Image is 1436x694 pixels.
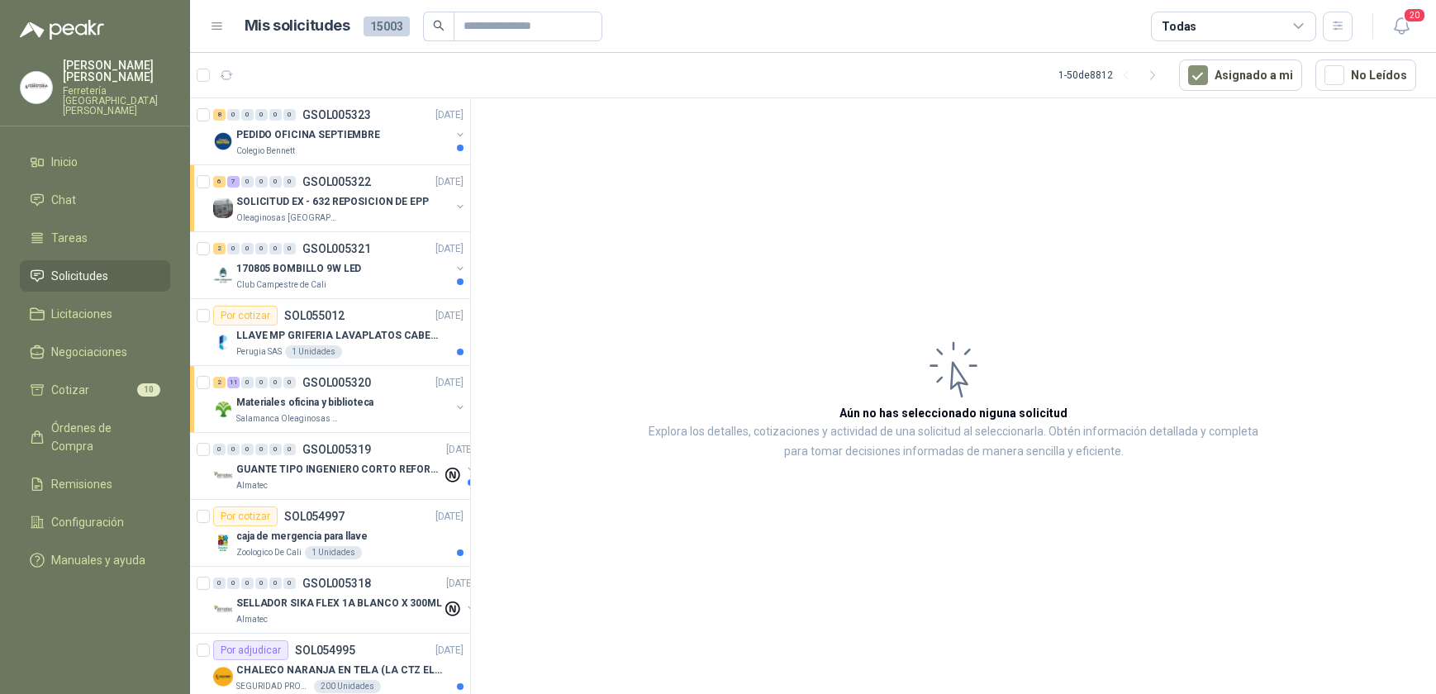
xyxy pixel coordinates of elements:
[213,573,478,626] a: 0 0 0 0 0 0 GSOL005318[DATE] Company LogoSELLADOR SIKA FLEX 1A BLANCO X 300MLAlmatec
[20,20,104,40] img: Logo peakr
[213,176,226,188] div: 6
[314,680,381,693] div: 200 Unidades
[241,578,254,589] div: 0
[255,243,268,254] div: 0
[227,243,240,254] div: 0
[63,86,170,116] p: Ferretería [GEOGRAPHIC_DATA][PERSON_NAME]
[236,680,311,693] p: SEGURIDAD PROVISER LTDA
[51,381,89,399] span: Cotizar
[20,146,170,178] a: Inicio
[213,377,226,388] div: 2
[302,578,371,589] p: GSOL005318
[269,243,282,254] div: 0
[227,578,240,589] div: 0
[190,299,470,366] a: Por cotizarSOL055012[DATE] Company LogoLLAVE MP GRIFERIA LAVAPLATOS CABEZA EXTRAIBLEPerugia SAS1 ...
[20,544,170,576] a: Manuales y ayuda
[285,345,342,359] div: 1 Unidades
[213,444,226,455] div: 0
[236,479,268,492] p: Almatec
[236,278,326,292] p: Club Campestre de Cali
[284,310,345,321] p: SOL055012
[20,468,170,500] a: Remisiones
[1315,59,1416,91] button: No Leídos
[20,222,170,254] a: Tareas
[236,462,442,478] p: GUANTE TIPO INGENIERO CORTO REFORZADO
[20,184,170,216] a: Chat
[51,267,108,285] span: Solicitudes
[435,509,464,525] p: [DATE]
[51,513,124,531] span: Configuración
[236,546,302,559] p: Zoologico De Cali
[20,374,170,406] a: Cotizar10
[227,176,240,188] div: 7
[283,243,296,254] div: 0
[213,239,467,292] a: 2 0 0 0 0 0 GSOL005321[DATE] Company Logo170805 BOMBILLO 9W LEDClub Campestre de Cali
[295,644,355,656] p: SOL054995
[213,332,233,352] img: Company Logo
[446,576,474,592] p: [DATE]
[20,336,170,368] a: Negociaciones
[1403,7,1426,23] span: 20
[21,72,52,103] img: Company Logo
[213,640,288,660] div: Por adjudicar
[20,506,170,538] a: Configuración
[51,551,145,569] span: Manuales y ayuda
[269,176,282,188] div: 0
[255,377,268,388] div: 0
[283,444,296,455] div: 0
[241,176,254,188] div: 0
[51,153,78,171] span: Inicio
[51,229,88,247] span: Tareas
[435,308,464,324] p: [DATE]
[269,109,282,121] div: 0
[20,298,170,330] a: Licitaciones
[446,442,474,458] p: [DATE]
[51,475,112,493] span: Remisiones
[213,172,467,225] a: 6 7 0 0 0 0 GSOL005322[DATE] Company LogoSOLICITUD EX - 632 REPOSICION DE EPPOleaginosas [GEOGRAP...
[213,667,233,687] img: Company Logo
[236,194,429,210] p: SOLICITUD EX - 632 REPOSICION DE EPP
[213,198,233,218] img: Company Logo
[213,466,233,486] img: Company Logo
[227,377,240,388] div: 11
[269,444,282,455] div: 0
[51,343,127,361] span: Negociaciones
[283,578,296,589] div: 0
[20,412,170,462] a: Órdenes de Compra
[51,419,155,455] span: Órdenes de Compra
[227,109,240,121] div: 0
[236,412,340,425] p: Salamanca Oleaginosas SAS
[255,109,268,121] div: 0
[1179,59,1302,91] button: Asignado a mi
[284,511,345,522] p: SOL054997
[213,440,478,492] a: 0 0 0 0 0 0 GSOL005319[DATE] Company LogoGUANTE TIPO INGENIERO CORTO REFORZADOAlmatec
[236,328,442,344] p: LLAVE MP GRIFERIA LAVAPLATOS CABEZA EXTRAIBLE
[236,345,282,359] p: Perugia SAS
[213,578,226,589] div: 0
[213,373,467,425] a: 2 11 0 0 0 0 GSOL005320[DATE] Company LogoMateriales oficina y bibliotecaSalamanca Oleaginosas SAS
[1162,17,1196,36] div: Todas
[241,377,254,388] div: 0
[236,127,380,143] p: PEDIDO OFICINA SEPTIEMBRE
[227,444,240,455] div: 0
[302,109,371,121] p: GSOL005323
[255,444,268,455] div: 0
[241,444,254,455] div: 0
[236,212,340,225] p: Oleaginosas [GEOGRAPHIC_DATA][PERSON_NAME]
[433,20,445,31] span: search
[302,444,371,455] p: GSOL005319
[269,578,282,589] div: 0
[236,395,373,411] p: Materiales oficina y biblioteca
[213,131,233,151] img: Company Logo
[236,613,268,626] p: Almatec
[51,305,112,323] span: Licitaciones
[302,176,371,188] p: GSOL005322
[137,383,160,397] span: 10
[302,243,371,254] p: GSOL005321
[213,399,233,419] img: Company Logo
[241,243,254,254] div: 0
[435,375,464,391] p: [DATE]
[63,59,170,83] p: [PERSON_NAME] [PERSON_NAME]
[213,105,467,158] a: 8 0 0 0 0 0 GSOL005323[DATE] Company LogoPEDIDO OFICINA SEPTIEMBREColegio Bennett
[283,377,296,388] div: 0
